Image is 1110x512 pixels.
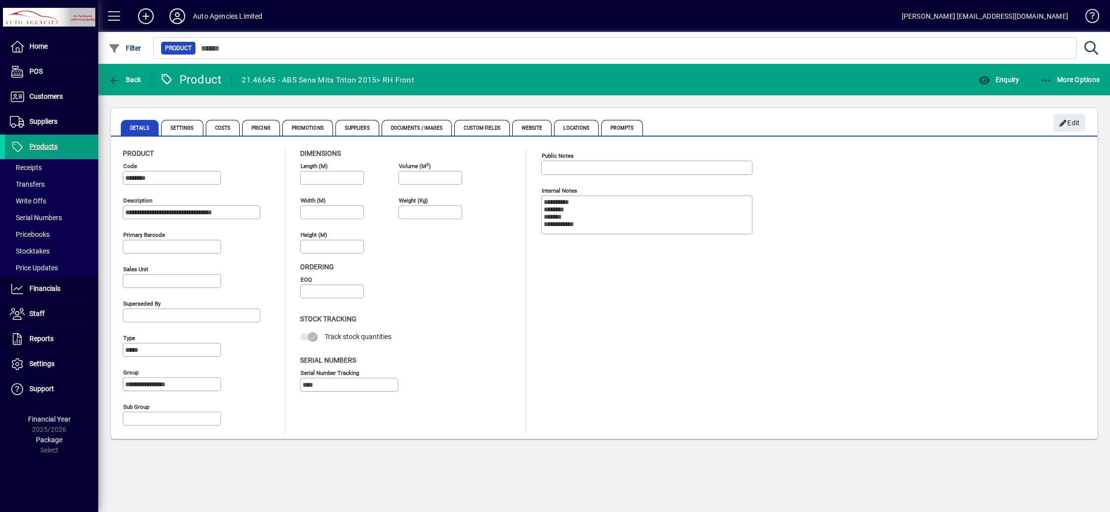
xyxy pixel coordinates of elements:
[242,120,280,136] span: Pricing
[301,276,312,283] mat-label: EOQ
[5,209,98,226] a: Serial Numbers
[902,8,1068,24] div: [PERSON_NAME] [EMAIL_ADDRESS][DOMAIN_NAME]
[5,159,98,176] a: Receipts
[300,356,356,364] span: Serial Numbers
[282,120,333,136] span: Promotions
[542,152,574,159] mat-label: Public Notes
[29,117,57,125] span: Suppliers
[123,335,135,341] mat-label: Type
[109,44,141,52] span: Filter
[5,352,98,376] a: Settings
[301,163,328,170] mat-label: Length (m)
[335,120,379,136] span: Suppliers
[121,120,159,136] span: Details
[301,197,326,204] mat-label: Width (m)
[29,42,48,50] span: Home
[300,149,341,157] span: Dimensions
[1040,76,1100,84] span: More Options
[123,197,152,204] mat-label: Description
[29,385,54,393] span: Support
[5,85,98,109] a: Customers
[106,39,144,57] button: Filter
[5,59,98,84] a: POS
[301,231,327,238] mat-label: Height (m)
[28,415,71,423] span: Financial Year
[123,163,137,170] mat-label: Code
[1038,71,1103,88] button: More Options
[454,120,509,136] span: Custom Fields
[10,247,50,255] span: Stocktakes
[98,71,152,88] app-page-header-button: Back
[165,43,192,53] span: Product
[5,259,98,276] a: Price Updates
[554,120,599,136] span: Locations
[10,197,46,205] span: Write Offs
[5,226,98,243] a: Pricebooks
[123,369,139,376] mat-label: Group
[242,72,414,88] div: 21.46645 - ABS Sens Mits Triton 2015> RH Front
[123,149,154,157] span: Product
[1054,114,1085,132] button: Edit
[10,230,50,238] span: Pricebooks
[382,120,452,136] span: Documents / Images
[29,67,43,75] span: POS
[399,197,428,204] mat-label: Weight (Kg)
[976,71,1022,88] button: Enquiry
[193,8,263,24] div: Auto Agencies Limited
[5,277,98,301] a: Financials
[1078,2,1098,34] a: Knowledge Base
[10,164,42,171] span: Receipts
[5,302,98,326] a: Staff
[29,92,63,100] span: Customers
[1059,115,1080,131] span: Edit
[426,162,429,167] sup: 3
[162,7,193,25] button: Profile
[10,180,45,188] span: Transfers
[29,310,45,317] span: Staff
[10,264,58,272] span: Price Updates
[29,284,60,292] span: Financials
[300,315,357,323] span: Stock Tracking
[123,231,165,238] mat-label: Primary barcode
[160,72,222,87] div: Product
[36,436,62,444] span: Package
[123,403,149,410] mat-label: Sub group
[978,76,1019,84] span: Enquiry
[300,263,334,271] span: Ordering
[161,120,203,136] span: Settings
[29,335,54,342] span: Reports
[601,120,643,136] span: Prompts
[5,110,98,134] a: Suppliers
[29,142,57,150] span: Products
[123,266,148,273] mat-label: Sales unit
[325,333,391,341] span: Track stock quantities
[206,120,240,136] span: Costs
[5,243,98,259] a: Stocktakes
[109,76,141,84] span: Back
[5,377,98,401] a: Support
[5,176,98,193] a: Transfers
[301,369,359,376] mat-label: Serial Number tracking
[10,214,62,222] span: Serial Numbers
[5,327,98,351] a: Reports
[29,360,55,368] span: Settings
[5,193,98,209] a: Write Offs
[512,120,552,136] span: Website
[5,34,98,59] a: Home
[542,187,577,194] mat-label: Internal Notes
[106,71,144,88] button: Back
[123,300,161,307] mat-label: Superseded by
[399,163,431,170] mat-label: Volume (m )
[130,7,162,25] button: Add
